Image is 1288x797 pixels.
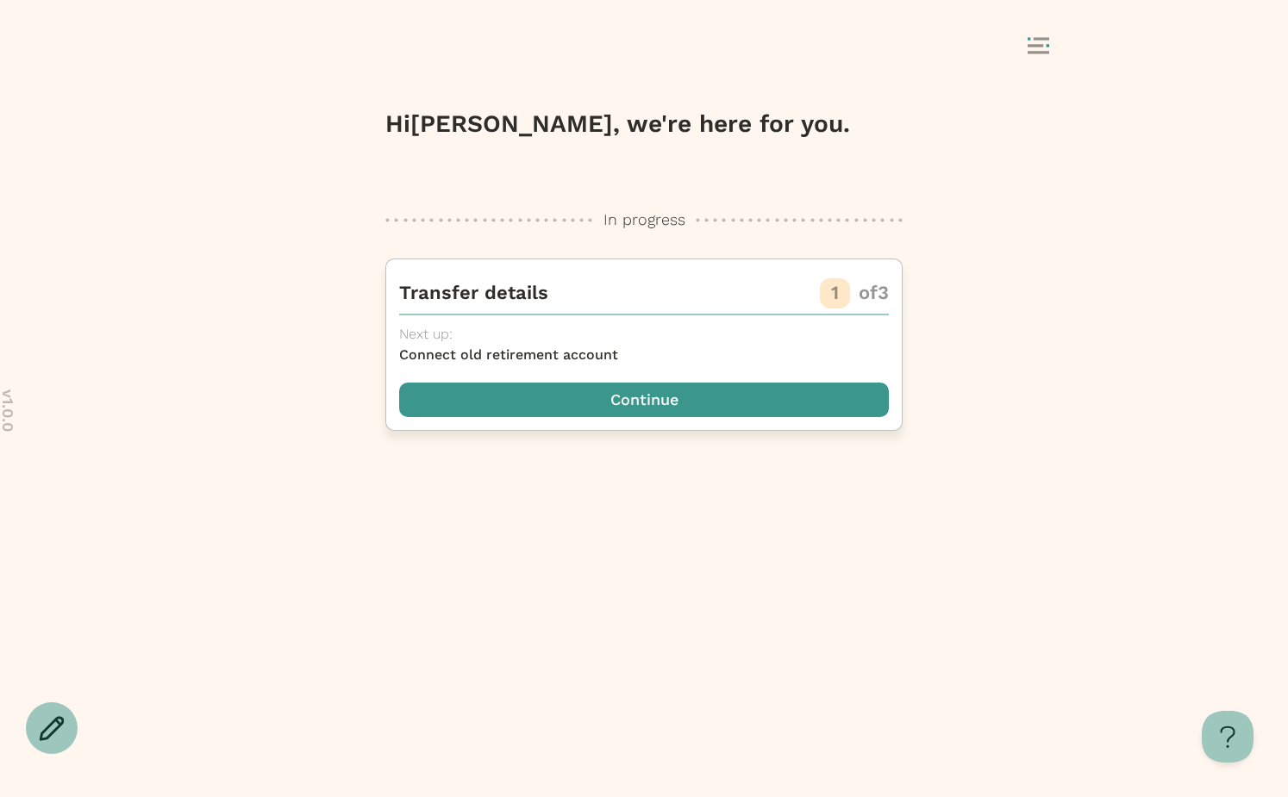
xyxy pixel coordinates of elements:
p: of 3 [859,279,889,307]
p: Connect old retirement account [399,345,889,365]
p: Transfer details [399,279,548,307]
p: Next up: [399,324,889,345]
p: 1 [831,279,839,307]
button: Continue [399,383,889,417]
iframe: Toggle Customer Support [1202,711,1254,763]
span: Hi [PERSON_NAME] , we're here for you. [385,109,850,138]
p: In progress [603,209,685,231]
